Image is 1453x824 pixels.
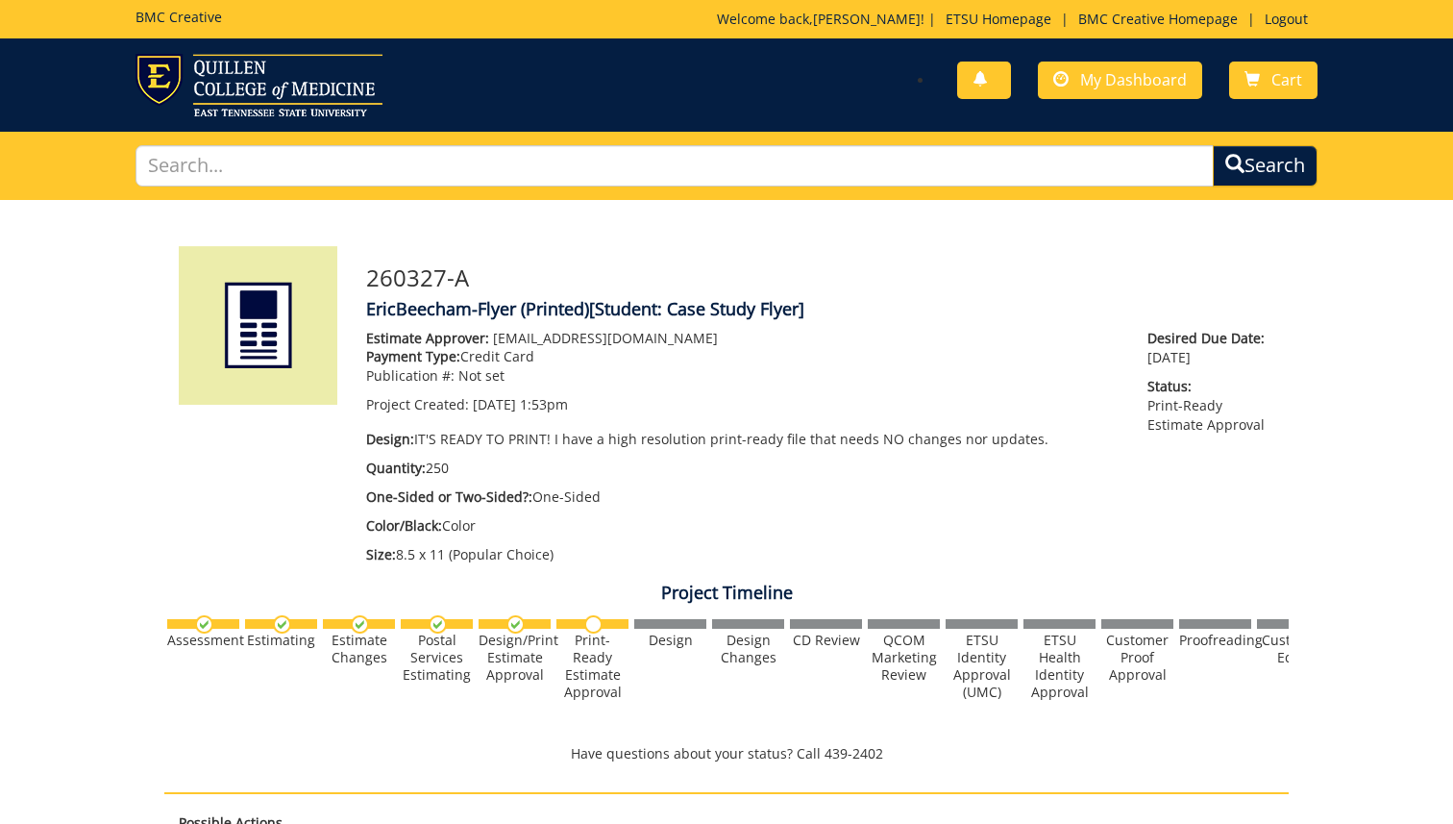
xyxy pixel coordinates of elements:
[589,297,804,320] span: [Student: Case Study Flyer]
[556,632,628,701] div: Print-Ready Estimate Approval
[1038,62,1202,99] a: My Dashboard
[1147,329,1274,348] span: Desired Due Date:
[366,487,532,506] span: One-Sided or Two-Sided?:
[366,300,1274,319] h4: EricBeecham-Flyer (Printed)
[366,347,460,365] span: Payment Type:
[1213,145,1318,187] button: Search
[1257,632,1329,666] div: Customer Edits
[323,632,395,666] div: Estimate Changes
[458,366,505,385] span: Not set
[1229,62,1318,99] a: Cart
[135,54,382,116] img: ETSU logo
[135,10,222,24] h5: BMC Creative
[868,632,940,684] div: QCOM Marketing Review
[1147,377,1274,435] p: Print-Ready Estimate Approval
[366,430,414,448] span: Design:
[634,632,706,649] div: Design
[366,347,1119,366] p: Credit Card
[1147,377,1274,396] span: Status:
[366,395,469,413] span: Project Created:
[946,632,1018,701] div: ETSU Identity Approval (UMC)
[479,632,551,684] div: Design/Print Estimate Approval
[584,615,603,634] img: no
[1080,69,1187,90] span: My Dashboard
[1271,69,1302,90] span: Cart
[1179,632,1251,649] div: Proofreading
[273,615,291,634] img: checkmark
[179,246,337,405] img: Product featured image
[366,516,442,535] span: Color/Black:
[366,487,1119,507] p: One-Sided
[429,615,447,634] img: checkmark
[366,329,1119,348] p: [EMAIL_ADDRESS][DOMAIN_NAME]
[1069,10,1247,28] a: BMC Creative Homepage
[366,545,396,563] span: Size:
[164,744,1289,763] p: Have questions about your status? Call 439-2402
[351,615,369,634] img: checkmark
[401,632,473,684] div: Postal Services Estimating
[506,615,525,634] img: checkmark
[366,516,1119,536] p: Color
[366,545,1119,564] p: 8.5 x 11 (Popular Choice)
[1147,329,1274,367] p: [DATE]
[790,632,862,649] div: CD Review
[813,10,921,28] a: [PERSON_NAME]
[164,584,1289,603] h4: Project Timeline
[167,632,239,649] div: Assessment
[366,459,1119,478] p: 250
[1101,632,1173,684] div: Customer Proof Approval
[366,366,455,385] span: Publication #:
[366,430,1119,449] p: IT'S READY TO PRINT! I have a high resolution print-ready file that needs NO changes nor updates.
[1255,10,1318,28] a: Logout
[366,265,1274,290] h3: 260327-A
[717,10,1318,29] p: Welcome back, ! | | |
[366,459,426,477] span: Quantity:
[936,10,1061,28] a: ETSU Homepage
[1023,632,1096,701] div: ETSU Health Identity Approval
[195,615,213,634] img: checkmark
[473,395,568,413] span: [DATE] 1:53pm
[245,632,317,649] div: Estimating
[135,145,1214,187] input: Search...
[712,632,784,666] div: Design Changes
[366,329,489,347] span: Estimate Approver:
